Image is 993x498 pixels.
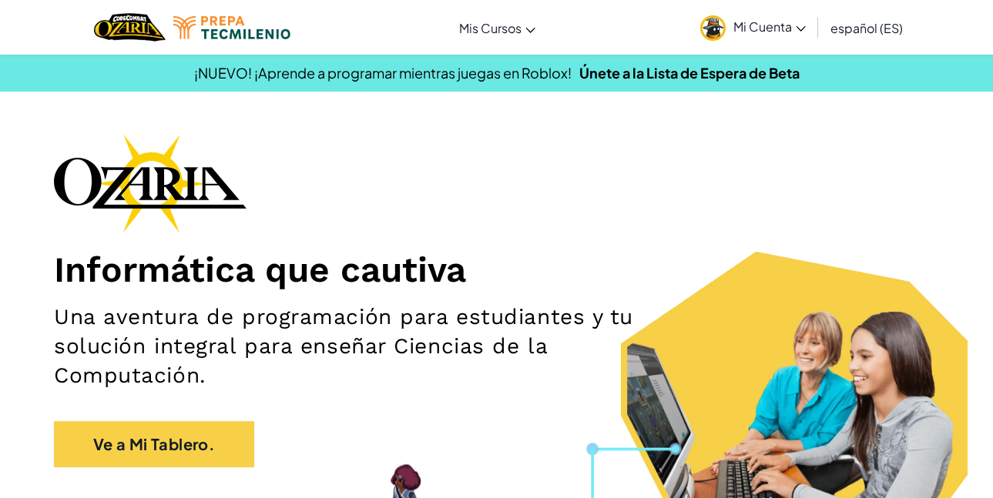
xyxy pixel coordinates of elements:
[54,302,647,390] h2: Una aventura de programación para estudiantes y tu solución integral para enseñar Ciencias de la ...
[700,15,726,41] img: avatar
[54,421,254,467] a: Ve a Mi Tablero.
[823,7,911,48] a: español (ES)
[451,7,543,48] a: Mis Cursos
[54,248,939,291] h1: Informática que cautiva
[459,20,522,36] span: Mis Cursos
[173,16,290,39] img: Tecmilenio logo
[693,3,814,52] a: Mi Cuenta
[194,64,572,82] span: ¡NUEVO! ¡Aprende a programar mientras juegas en Roblox!
[579,64,800,82] a: Únete a la Lista de Espera de Beta
[94,12,166,43] a: Ozaria by CodeCombat logo
[94,12,166,43] img: Home
[733,18,806,35] span: Mi Cuenta
[830,20,903,36] span: español (ES)
[54,134,247,232] img: Ozaria branding logo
